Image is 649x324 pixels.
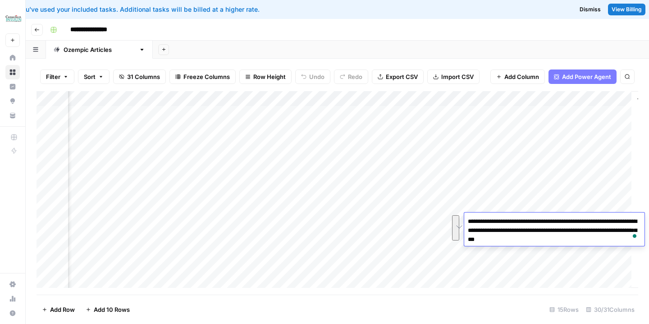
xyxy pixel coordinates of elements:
a: Settings [5,277,20,292]
a: Usage [5,292,20,306]
span: Undo [309,72,324,81]
button: Add 10 Rows [80,302,135,317]
span: Add Column [504,72,539,81]
button: Import CSV [427,69,480,84]
button: Undo [295,69,330,84]
button: Help + Support [5,306,20,320]
span: Export CSV [386,72,418,81]
a: Insights [5,79,20,94]
button: Redo [334,69,368,84]
a: Home [5,51,20,65]
span: Add Row [50,305,75,314]
span: Sort [84,72,96,81]
button: 31 Columns [113,69,166,84]
button: Add Row [37,302,80,317]
a: Your Data [5,108,20,123]
span: 31 Columns [127,72,160,81]
span: Dismiss [580,5,601,14]
span: Add Power Agent [562,72,611,81]
span: Add 10 Rows [94,305,130,314]
span: Filter [46,72,60,81]
div: You've used your included tasks. Additional tasks will be billed at a higher rate. [7,5,416,14]
div: 15 Rows [546,302,582,317]
button: Export CSV [372,69,424,84]
span: Freeze Columns [183,72,230,81]
button: Workspace: BCI [5,7,20,30]
button: Add Power Agent [548,69,617,84]
button: Filter [40,69,74,84]
button: Row Height [239,69,292,84]
button: Freeze Columns [169,69,236,84]
div: 30/31 Columns [582,302,638,317]
a: View Billing [608,4,645,15]
span: View Billing [612,5,642,14]
div: [MEDICAL_DATA] Articles [64,45,135,54]
span: Row Height [253,72,286,81]
textarea: To enrich screen reader interactions, please activate Accessibility in Grammarly extension settings [464,215,644,246]
a: [MEDICAL_DATA] Articles [46,41,153,59]
span: Import CSV [441,72,474,81]
span: Redo [348,72,362,81]
button: Sort [78,69,110,84]
button: Dismiss [576,4,604,15]
button: Add Column [490,69,545,84]
a: Browse [5,65,20,79]
a: Opportunities [5,94,20,108]
img: BCI Logo [5,10,22,27]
